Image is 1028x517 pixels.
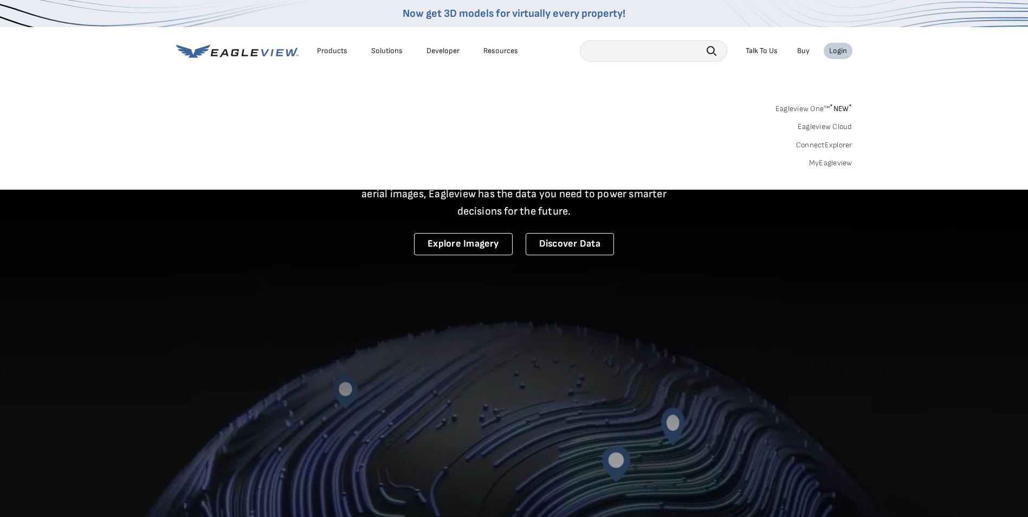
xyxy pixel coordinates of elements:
a: MyEagleview [809,158,852,168]
a: Now get 3D models for virtually every property! [403,7,625,20]
p: A new era starts here. Built on more than 3.5 billion high-resolution aerial images, Eagleview ha... [348,168,680,220]
span: NEW [830,104,852,113]
div: Talk To Us [746,46,778,56]
div: Resources [483,46,518,56]
div: Solutions [371,46,403,56]
a: Discover Data [526,233,614,255]
a: Buy [797,46,810,56]
a: Developer [426,46,460,56]
a: Explore Imagery [414,233,513,255]
a: Eagleview One™*NEW* [775,101,852,113]
div: Products [317,46,347,56]
a: Eagleview Cloud [798,122,852,132]
div: Login [829,46,847,56]
a: ConnectExplorer [796,140,852,150]
input: Search [580,40,727,62]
